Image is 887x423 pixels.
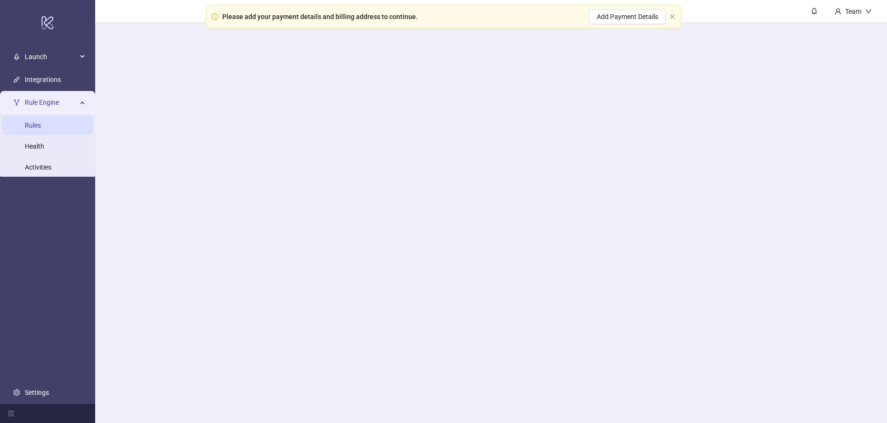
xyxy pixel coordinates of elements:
[25,47,77,66] span: Launch
[25,142,44,150] a: Health
[835,8,841,15] span: user
[25,121,41,129] a: Rules
[8,410,14,417] span: menu-fold
[670,14,675,20] button: close
[13,53,20,60] span: rocket
[811,8,818,14] span: bell
[13,99,20,106] span: fork
[25,163,51,171] a: Activities
[841,6,865,17] div: Team
[25,389,49,396] a: Settings
[25,76,61,83] a: Integrations
[589,9,666,24] button: Add Payment Details
[25,93,77,112] span: Rule Engine
[865,8,872,15] span: down
[212,13,218,20] span: exclamation-circle
[222,11,418,22] div: Please add your payment details and billing address to continue.
[597,13,658,20] span: Add Payment Details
